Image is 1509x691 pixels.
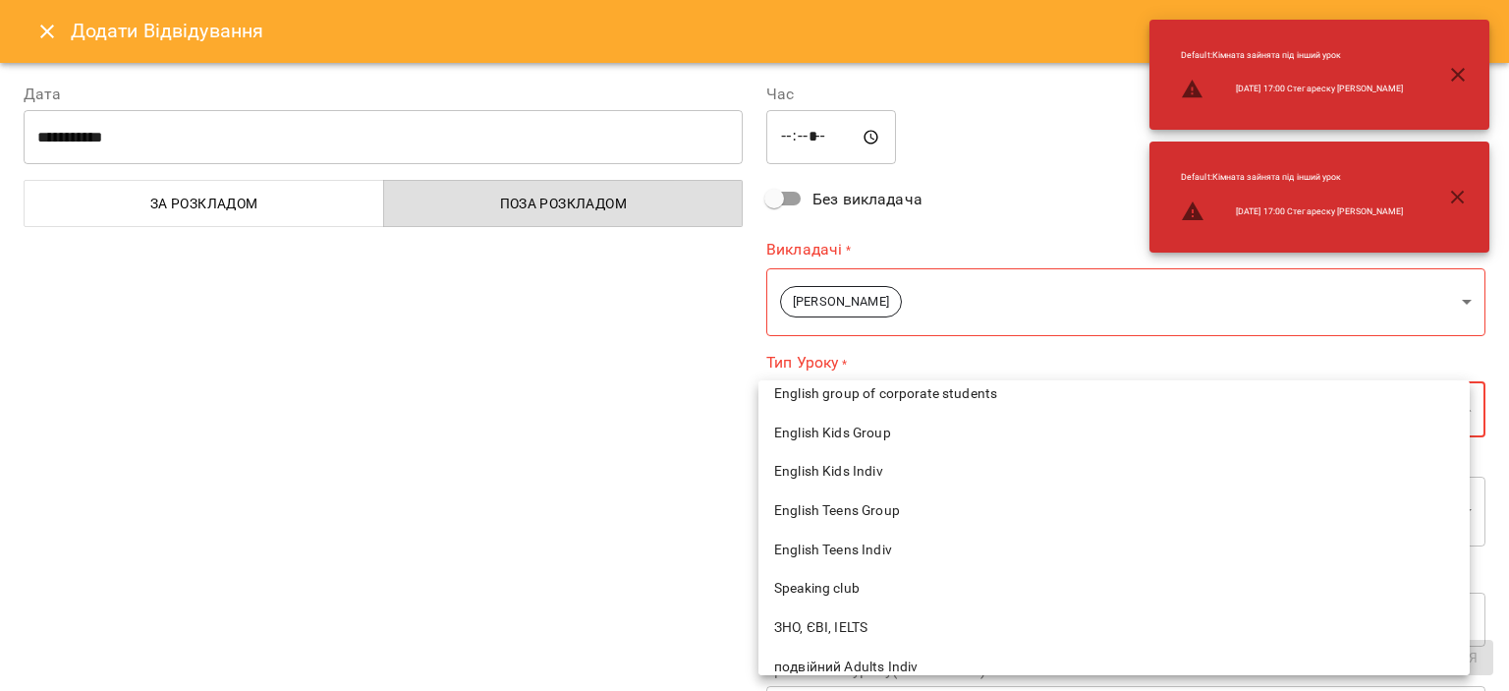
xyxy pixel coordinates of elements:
span: Speaking club [774,579,1454,599]
span: ЗНО, ЄВІ, IELTS [774,618,1454,638]
span: English Kids Group [774,424,1454,443]
li: Default : Кімната зайнята під інший урок [1165,41,1419,70]
li: [DATE] 17:00 Стегареску [PERSON_NAME] [1165,192,1419,231]
span: English group of corporate students [774,384,1454,404]
li: Default : Кімната зайнята під інший урок [1165,163,1419,192]
li: [DATE] 17:00 Стегареску [PERSON_NAME] [1165,70,1419,109]
span: подвійний Adults Indiv [774,658,1454,677]
span: English Kids Indiv [774,462,1454,482]
span: English Teens Group [774,501,1454,521]
span: English Teens Indiv [774,541,1454,560]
